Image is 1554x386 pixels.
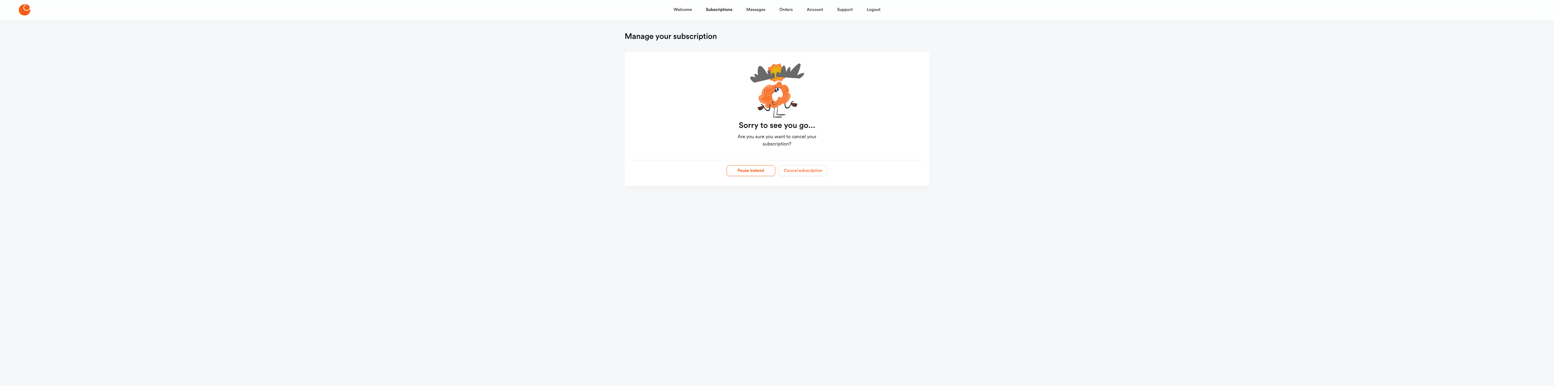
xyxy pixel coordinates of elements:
button: Cancel subscription [779,165,827,176]
h1: Manage your subscription [625,32,717,41]
a: Subscriptions [706,2,732,17]
button: Pause instead [727,165,775,176]
img: cartoon-unsure-xIwyrc26.svg [750,63,804,118]
a: Support [837,2,853,17]
strong: Sorry to see you go... [739,121,815,130]
a: Account [807,2,823,17]
a: Welcome [674,2,692,17]
a: Logout [867,2,880,17]
a: Orders [779,2,793,17]
span: Are you sure you want to cancel your subscription? [725,133,829,148]
a: Messages [746,2,765,17]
